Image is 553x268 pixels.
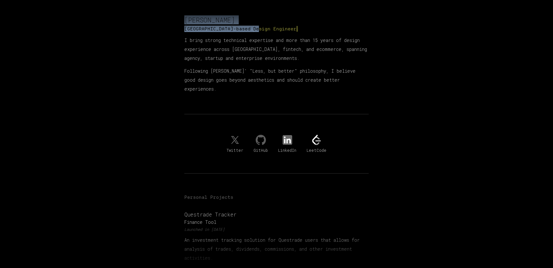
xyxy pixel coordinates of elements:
[184,67,369,93] p: Following [PERSON_NAME]' "Less, but better" philosophy, I believe good design goes beyond aesthet...
[184,194,369,200] h2: Personal Projects
[256,135,266,145] img: Github
[307,135,326,153] a: LeetCode
[278,135,296,153] a: LinkedIn
[184,211,369,218] h3: Questrade Tracker
[184,236,369,263] p: An investment tracking solution for Questrade users that allows for analysis of trades, dividends...
[230,135,240,145] img: Twitter
[184,219,369,225] p: Finance Tool
[311,135,322,145] img: LeetCode
[227,135,243,153] a: Twitter
[253,26,296,32] span: D e s i g n E n g i n e e r
[184,15,369,24] h1: [PERSON_NAME]
[253,135,268,153] a: GitHub
[184,227,369,232] p: Launched in [DATE]
[297,26,300,32] span: ▎
[282,135,293,145] img: LinkedIn
[184,36,369,63] p: I bring strong technical expertise and more than 15 years of design experience across [GEOGRAPHIC...
[184,26,369,32] h2: [GEOGRAPHIC_DATA]-based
